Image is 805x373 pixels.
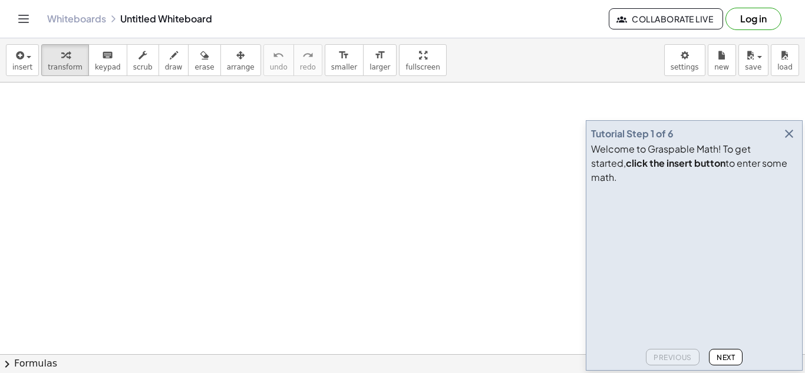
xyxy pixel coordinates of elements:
[302,48,314,62] i: redo
[708,44,736,76] button: new
[591,127,674,141] div: Tutorial Step 1 of 6
[626,157,725,169] b: click the insert button
[95,63,121,71] span: keypad
[331,63,357,71] span: smaller
[664,44,705,76] button: settings
[47,13,106,25] a: Whiteboards
[41,44,89,76] button: transform
[338,48,349,62] i: format_size
[369,63,390,71] span: larger
[363,44,397,76] button: format_sizelarger
[671,63,699,71] span: settings
[399,44,446,76] button: fullscreen
[48,63,83,71] span: transform
[88,44,127,76] button: keyboardkeypad
[405,63,440,71] span: fullscreen
[745,63,761,71] span: save
[14,9,33,28] button: Toggle navigation
[127,44,159,76] button: scrub
[591,142,797,184] div: Welcome to Graspable Math! To get started, to enter some math.
[6,44,39,76] button: insert
[717,353,735,362] span: Next
[777,63,793,71] span: load
[133,63,153,71] span: scrub
[709,349,743,365] button: Next
[300,63,316,71] span: redo
[227,63,255,71] span: arrange
[263,44,294,76] button: undoundo
[293,44,322,76] button: redoredo
[325,44,364,76] button: format_sizesmaller
[12,63,32,71] span: insert
[725,8,781,30] button: Log in
[102,48,113,62] i: keyboard
[714,63,729,71] span: new
[738,44,768,76] button: save
[194,63,214,71] span: erase
[273,48,284,62] i: undo
[188,44,220,76] button: erase
[619,14,713,24] span: Collaborate Live
[609,8,723,29] button: Collaborate Live
[165,63,183,71] span: draw
[374,48,385,62] i: format_size
[159,44,189,76] button: draw
[771,44,799,76] button: load
[270,63,288,71] span: undo
[220,44,261,76] button: arrange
